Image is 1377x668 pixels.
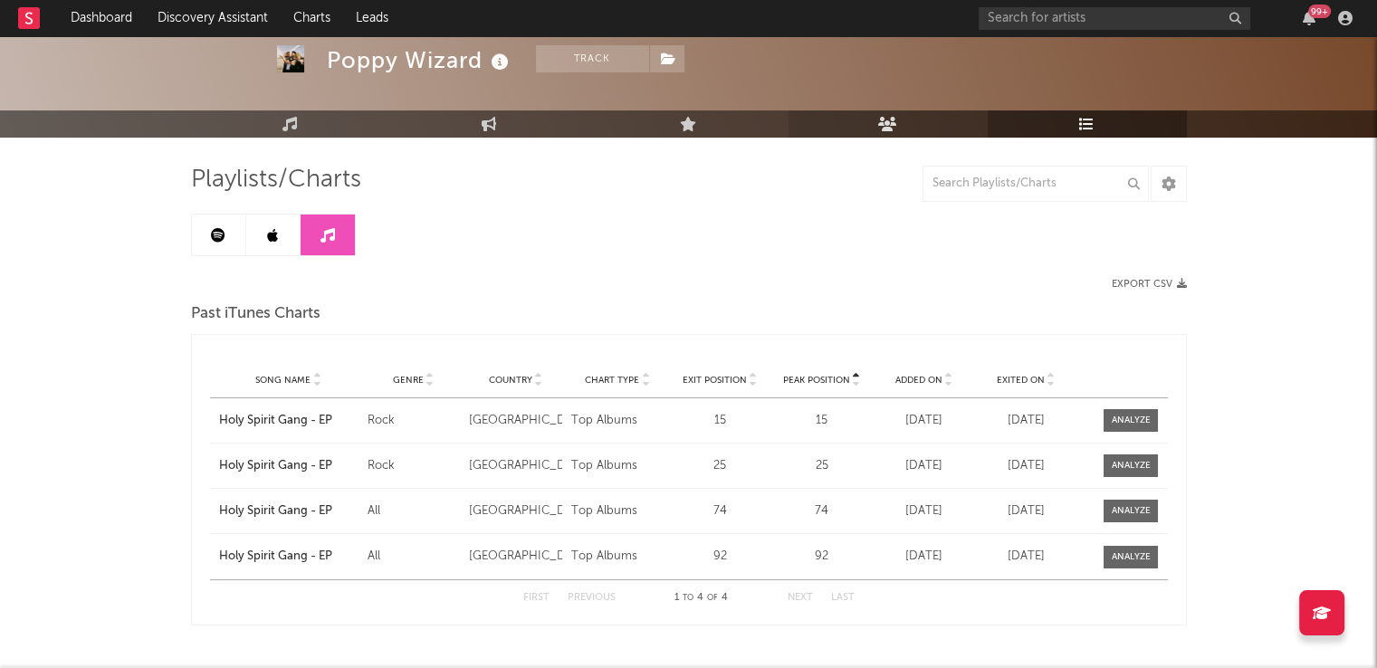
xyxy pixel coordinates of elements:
[191,169,361,191] span: Playlists/Charts
[894,375,942,386] span: Added On
[980,457,1073,475] div: [DATE]
[571,548,665,566] div: Top Albums
[707,594,718,602] span: of
[788,593,813,603] button: Next
[1308,5,1331,18] div: 99 +
[674,548,767,566] div: 92
[568,593,616,603] button: Previous
[877,548,971,566] div: [DATE]
[368,502,461,520] div: All
[219,412,359,430] a: Holy Spirit Gang - EP
[674,457,767,475] div: 25
[775,457,868,475] div: 25
[255,375,311,386] span: Song Name
[571,412,665,430] div: Top Albums
[979,7,1250,30] input: Search for artists
[775,502,868,520] div: 74
[219,548,359,566] a: Holy Spirit Gang - EP
[536,45,649,72] button: Track
[683,375,747,386] span: Exit Position
[674,412,767,430] div: 15
[980,412,1073,430] div: [DATE]
[1112,279,1187,290] button: Export CSV
[980,548,1073,566] div: [DATE]
[877,412,971,430] div: [DATE]
[191,303,320,325] span: Past iTunes Charts
[783,375,850,386] span: Peak Position
[489,375,532,386] span: Country
[469,502,562,520] div: [GEOGRAPHIC_DATA]
[571,502,665,520] div: Top Albums
[219,502,359,520] a: Holy Spirit Gang - EP
[393,375,424,386] span: Genre
[469,457,562,475] div: [GEOGRAPHIC_DATA]
[368,412,461,430] div: Rock
[923,166,1149,202] input: Search Playlists/Charts
[1303,11,1315,25] button: 99+
[831,593,855,603] button: Last
[980,502,1073,520] div: [DATE]
[877,502,971,520] div: [DATE]
[368,548,461,566] div: All
[469,412,562,430] div: [GEOGRAPHIC_DATA]
[674,502,767,520] div: 74
[327,45,513,75] div: Poppy Wizard
[775,548,868,566] div: 92
[775,412,868,430] div: 15
[523,593,550,603] button: First
[469,548,562,566] div: [GEOGRAPHIC_DATA]
[571,457,665,475] div: Top Albums
[652,587,751,609] div: 1 4 4
[219,457,359,475] a: Holy Spirit Gang - EP
[683,594,693,602] span: to
[997,375,1045,386] span: Exited On
[585,375,639,386] span: Chart Type
[368,457,461,475] div: Rock
[877,457,971,475] div: [DATE]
